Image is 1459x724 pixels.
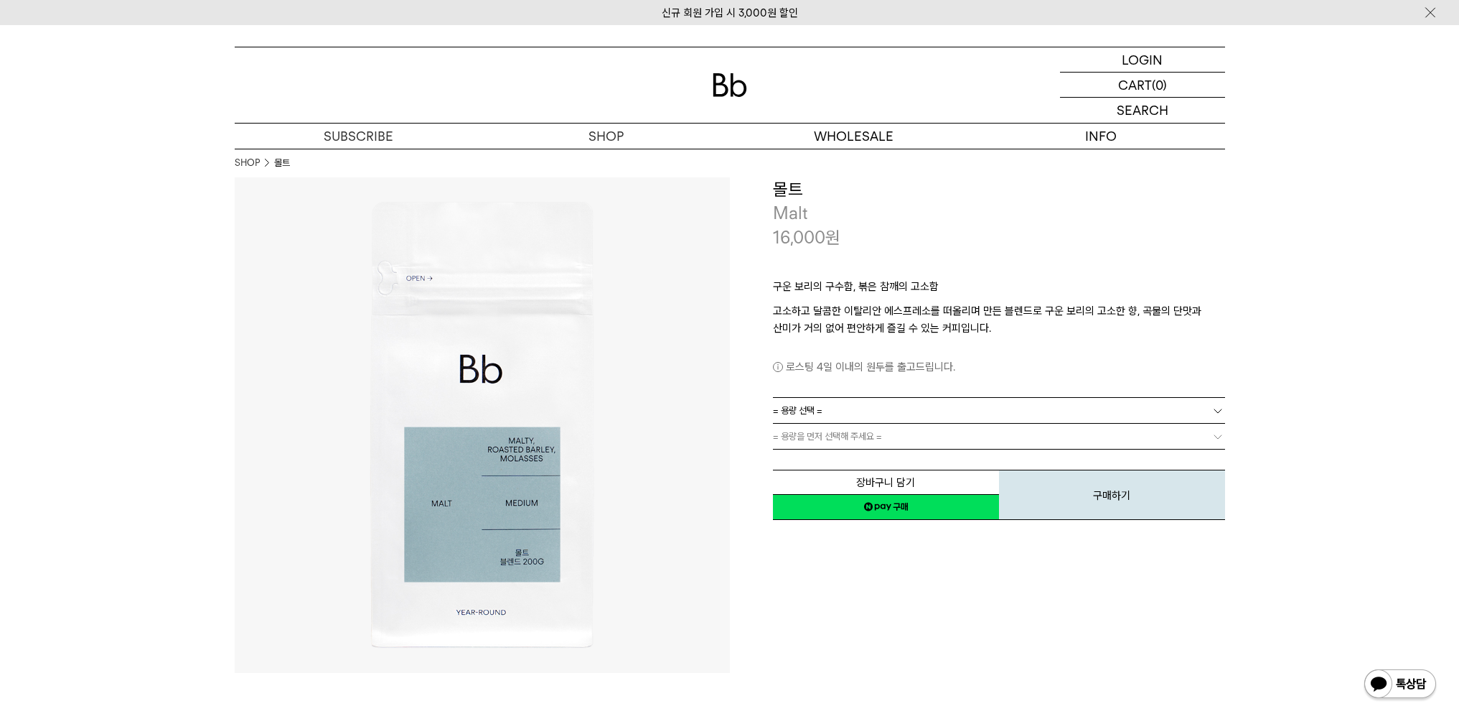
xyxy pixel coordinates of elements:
[1060,47,1225,73] a: LOGIN
[773,358,1225,376] p: 로스팅 4일 이내의 원두를 출고드립니다.
[773,201,1225,226] p: Malt
[773,470,999,495] button: 장바구니 담기
[773,494,999,520] a: 새창
[773,424,882,449] span: = 용량을 먼저 선택해 주세요 =
[977,124,1225,149] p: INFO
[662,6,798,19] a: 신규 회원 가입 시 3,000원 할인
[1363,668,1437,702] img: 카카오톡 채널 1:1 채팅 버튼
[274,156,290,170] li: 몰트
[773,302,1225,337] p: 고소하고 달콤한 이탈리안 에스프레소를 떠올리며 만든 블렌드로 구운 보리의 고소한 향, 곡물의 단맛과 산미가 거의 없어 편안하게 즐길 수 있는 커피입니다.
[482,124,730,149] a: SHOP
[773,177,1225,202] h3: 몰트
[825,227,840,248] span: 원
[235,177,730,673] img: 몰트
[773,398,822,423] span: = 용량 선택 =
[1117,98,1168,123] p: SEARCH
[235,124,482,149] a: SUBSCRIBE
[1118,73,1152,97] p: CART
[773,278,1225,302] p: 구운 보리의 구수함, 볶은 참깨의 고소함
[1122,47,1163,72] p: LOGIN
[713,73,747,97] img: 로고
[730,124,977,149] p: WHOLESALE
[1152,73,1167,97] p: (0)
[235,156,260,170] a: SHOP
[773,226,840,250] p: 16,000
[999,470,1225,520] button: 구매하기
[1060,73,1225,98] a: CART (0)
